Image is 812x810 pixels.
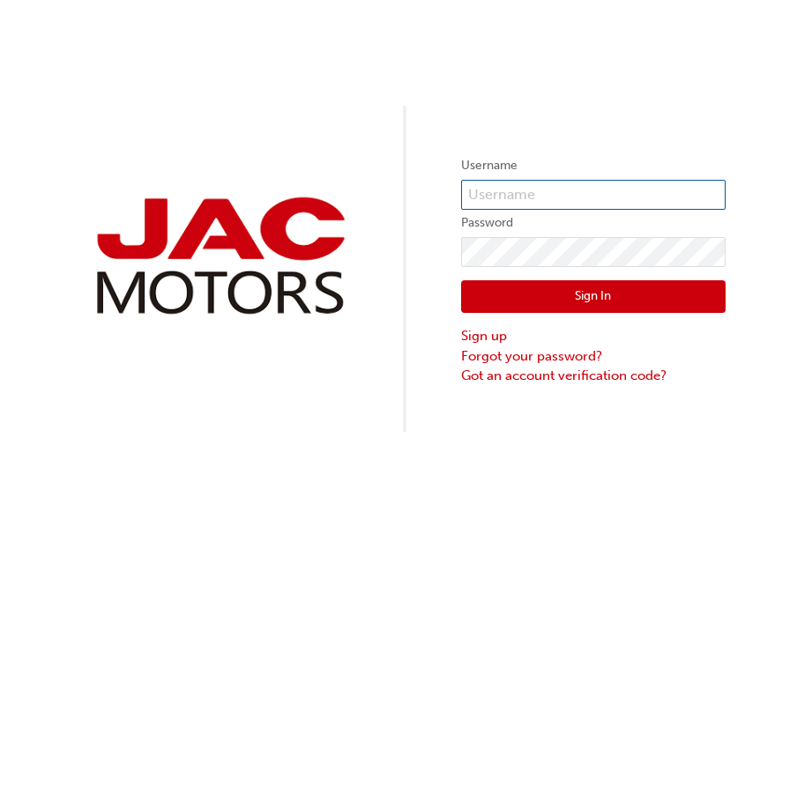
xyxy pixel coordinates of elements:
[461,155,726,176] label: Username
[461,366,726,386] a: Got an account verification code?
[461,280,726,314] button: Sign In
[461,326,726,346] a: Sign up
[87,190,352,322] img: jac-portal
[461,180,726,210] input: Username
[461,346,726,367] a: Forgot your password?
[461,212,726,234] label: Password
